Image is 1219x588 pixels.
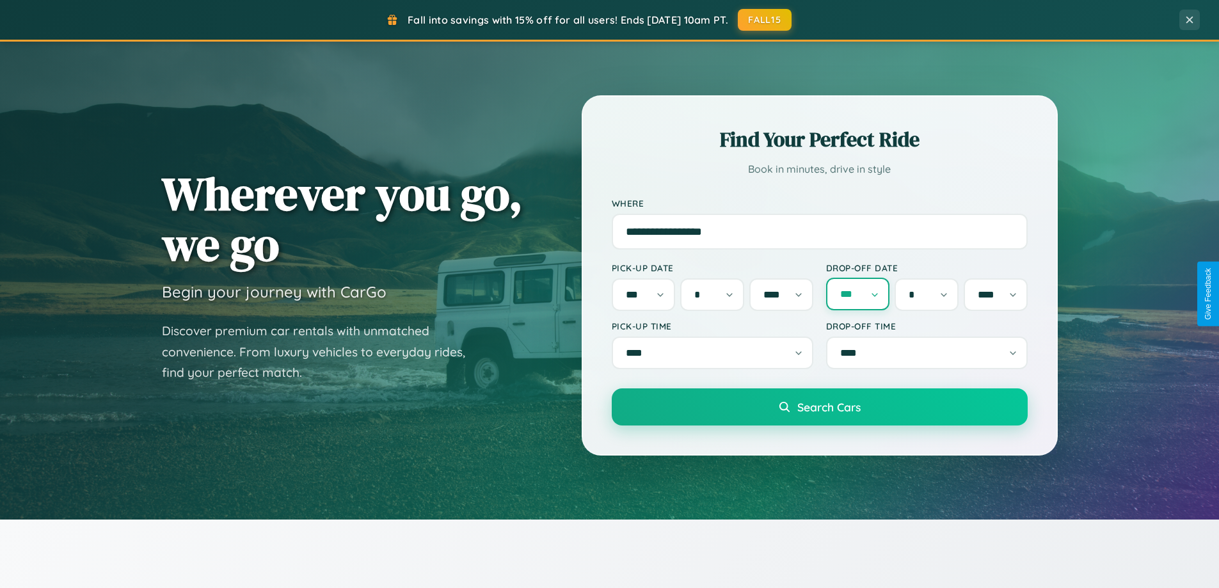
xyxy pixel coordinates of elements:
label: Pick-up Date [612,262,813,273]
p: Book in minutes, drive in style [612,160,1028,179]
label: Where [612,198,1028,209]
h2: Find Your Perfect Ride [612,125,1028,154]
h1: Wherever you go, we go [162,168,523,269]
h3: Begin your journey with CarGo [162,282,386,301]
label: Drop-off Date [826,262,1028,273]
button: Search Cars [612,388,1028,425]
span: Fall into savings with 15% off for all users! Ends [DATE] 10am PT. [408,13,728,26]
div: Give Feedback [1204,268,1213,320]
p: Discover premium car rentals with unmatched convenience. From luxury vehicles to everyday rides, ... [162,321,482,383]
label: Pick-up Time [612,321,813,331]
span: Search Cars [797,400,861,414]
button: FALL15 [738,9,792,31]
label: Drop-off Time [826,321,1028,331]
